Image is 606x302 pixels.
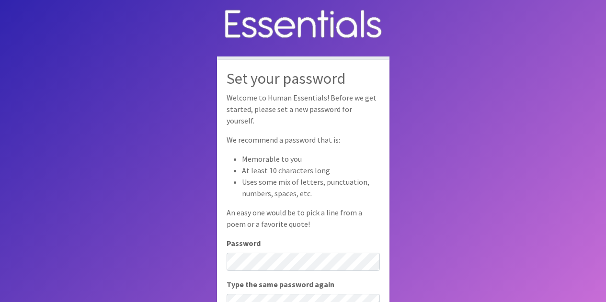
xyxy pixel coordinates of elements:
label: Type the same password again [227,279,334,290]
p: Welcome to Human Essentials! Before we get started, please set a new password for yourself. [227,92,380,126]
p: An easy one would be to pick a line from a poem or a favorite quote! [227,207,380,230]
label: Password [227,237,261,249]
li: At least 10 characters long [242,165,380,176]
li: Memorable to you [242,153,380,165]
h2: Set your password [227,69,380,88]
p: We recommend a password that is: [227,134,380,145]
li: Uses some mix of letters, punctuation, numbers, spaces, etc. [242,176,380,199]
